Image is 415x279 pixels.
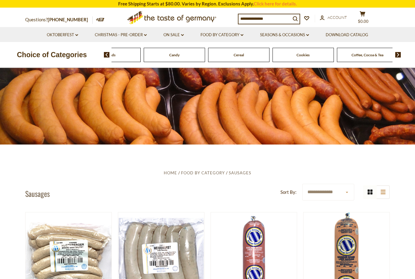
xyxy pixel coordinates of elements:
a: Cookies [297,53,310,57]
a: Seasons & Occasions [260,32,309,38]
p: Questions? [25,16,93,24]
a: [PHONE_NUMBER] [48,17,88,22]
a: Account [320,14,347,21]
a: On Sale [163,32,184,38]
a: Coffee, Cocoa & Tea [352,53,383,57]
span: Account [328,15,347,20]
a: Cereal [234,53,244,57]
a: Christmas - PRE-ORDER [95,32,147,38]
a: Home [164,170,177,175]
a: Download Catalog [326,32,368,38]
label: Sort By: [280,188,297,196]
a: Food By Category [181,170,225,175]
a: Oktoberfest [47,32,78,38]
span: $0.00 [358,19,369,24]
a: Candy [169,53,180,57]
a: Sausages [229,170,251,175]
button: $0.00 [353,11,372,26]
a: Click here for details. [254,1,297,6]
a: Food By Category [201,32,243,38]
h1: Sausages [25,189,50,198]
img: previous arrow [104,52,110,58]
img: next arrow [395,52,401,58]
